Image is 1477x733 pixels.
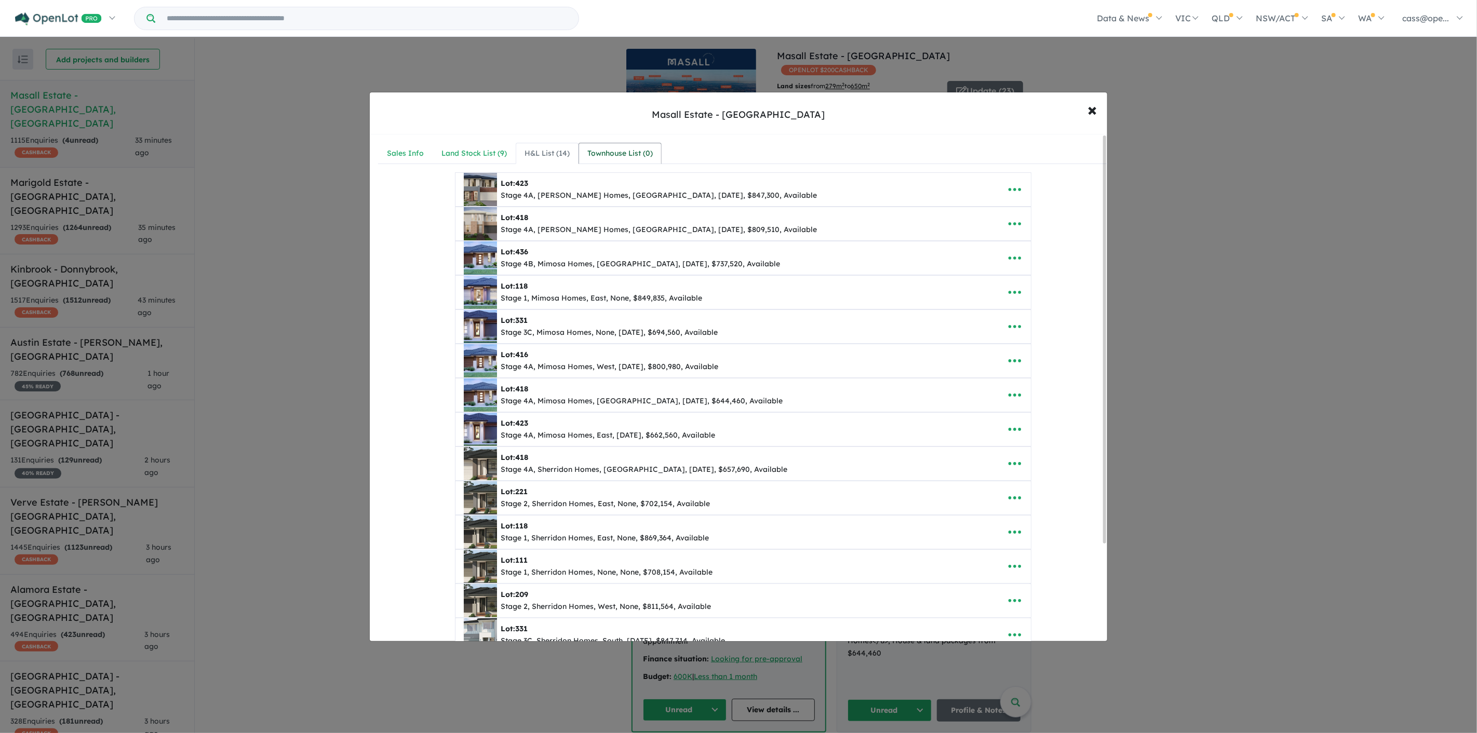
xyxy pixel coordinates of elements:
div: Land Stock List ( 9 ) [441,147,507,160]
img: Masall%20Estate%20-%20Fraser%20Rise%20-%20Lot%20418___1752625470.JPG [464,447,497,480]
input: Try estate name, suburb, builder or developer [157,7,576,30]
div: Stage 4A, [PERSON_NAME] Homes, [GEOGRAPHIC_DATA], [DATE], $809,510, Available [501,224,817,236]
span: 418 [516,453,529,462]
div: Stage 2, Sherridon Homes, West, None, $811,564, Available [501,601,711,613]
img: Masall%20Estate%20-%20Fraser%20Rise%20-%20Lot%20423___1750143346.JPG [464,173,497,206]
div: Stage 3C, Sherridon Homes, South, [DATE], $847,714, Available [501,635,726,647]
img: Masall%20Estate%20-%20Fraser%20Rise%20-%20Lot%20418___1750143592.JPG [464,207,497,240]
div: Stage 1, Sherridon Homes, East, None, $869,364, Available [501,532,709,545]
span: 111 [516,555,528,565]
img: Masall%20Estate%20-%20Fraser%20Rise%20-%20Lot%20436___1750733635.JPG [464,241,497,275]
span: 418 [516,213,529,222]
div: Stage 1, Sherridon Homes, None, None, $708,154, Available [501,566,713,579]
div: Masall Estate - [GEOGRAPHIC_DATA] [652,108,825,121]
img: Openlot PRO Logo White [15,12,102,25]
span: 209 [516,590,529,599]
div: Townhouse List ( 0 ) [587,147,653,160]
img: Masall%20Estate%20-%20Fraser%20Rise%20-%20Lot%20416___1750734552.JPG [464,344,497,377]
b: Lot: [501,179,529,188]
div: Stage 4A, [PERSON_NAME] Homes, [GEOGRAPHIC_DATA], [DATE], $847,300, Available [501,189,817,202]
img: Masall%20Estate%20-%20Fraser%20Rise%20-%20Lot%20331___1750734290.JPG [464,310,497,343]
span: × [1087,98,1097,120]
b: Lot: [501,453,529,462]
div: Stage 1, Mimosa Homes, East, None, $849,835, Available [501,292,703,305]
span: 118 [516,521,528,531]
img: Masall%20Estate%20-%20Fraser%20Rise%20-%20Lot%20209___1752628041.JPG [464,584,497,617]
div: Stage 4A, Mimosa Homes, [GEOGRAPHIC_DATA], [DATE], $644,460, Available [501,395,783,408]
img: Masall%20Estate%20-%20Fraser%20Rise%20-%20Lot%20418___1750735737.JPG [464,378,497,412]
b: Lot: [501,624,528,633]
img: Masall%20Estate%20-%20Fraser%20Rise%20-%20Lot%20118___1752626000.JPG [464,515,497,549]
span: 418 [516,384,529,393]
img: Masall%20Estate%20-%20Fraser%20Rise%20-%20Lot%20221___1752625780.JPG [464,481,497,514]
div: Stage 3C, Mimosa Homes, None, [DATE], $694,560, Available [501,327,718,339]
b: Lot: [501,555,528,565]
b: Lot: [501,384,529,393]
img: Masall%20Estate%20-%20Fraser%20Rise%20-%20Lot%20111___1752626221.JPG [464,550,497,583]
div: Sales Info [387,147,424,160]
span: 221 [516,487,528,496]
span: 423 [516,179,529,188]
div: Stage 2, Sherridon Homes, East, None, $702,154, Available [501,498,710,510]
b: Lot: [501,487,528,496]
b: Lot: [501,418,529,428]
span: 118 [516,281,528,291]
div: Stage 4B, Mimosa Homes, [GEOGRAPHIC_DATA], [DATE], $737,520, Available [501,258,781,270]
span: cass@ope... [1402,13,1449,23]
span: 423 [516,418,529,428]
span: 436 [516,247,529,256]
b: Lot: [501,350,529,359]
span: 416 [516,350,529,359]
b: Lot: [501,247,529,256]
span: 331 [516,624,528,633]
b: Lot: [501,281,528,291]
b: Lot: [501,316,528,325]
img: Masall%20Estate%20-%20Fraser%20Rise%20-%20Lot%20118___1750733957.JPG [464,276,497,309]
div: Stage 4A, Mimosa Homes, East, [DATE], $662,560, Available [501,429,716,442]
img: Masall%20Estate%20-%20Fraser%20Rise%20-%20Lot%20331___1752629301.JPG [464,618,497,651]
b: Lot: [501,521,528,531]
div: Stage 4A, Sherridon Homes, [GEOGRAPHIC_DATA], [DATE], $657,690, Available [501,464,788,476]
img: Masall%20Estate%20-%20Fraser%20Rise%20-%20Lot%20423___1750735954.JPG [464,413,497,446]
div: H&L List ( 14 ) [525,147,570,160]
span: 331 [516,316,528,325]
b: Lot: [501,213,529,222]
b: Lot: [501,590,529,599]
div: Stage 4A, Mimosa Homes, West, [DATE], $800,980, Available [501,361,719,373]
